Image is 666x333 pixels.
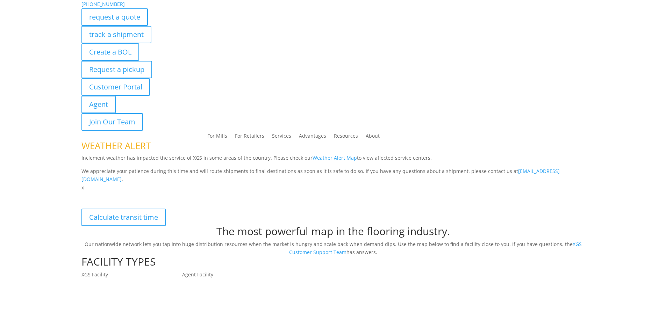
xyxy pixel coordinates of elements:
a: track a shipment [81,26,151,43]
p: Inclement weather has impacted the service of XGS in some areas of the country. Please check our ... [81,154,585,167]
a: Customer Portal [81,78,150,96]
span: WEATHER ALERT [81,139,151,152]
a: Create a BOL [81,43,139,61]
p: XGS Facility [81,270,182,279]
a: Weather Alert Map [313,154,357,161]
h1: FACILITY TYPES [81,256,585,270]
p: XGS Distribution Network [81,192,585,209]
a: Agent [81,96,116,113]
a: Services [272,133,291,141]
h1: The most powerful map in the flooring industry. [81,226,585,240]
p: Agent Facility [182,270,283,279]
a: Join Our Team [81,113,143,131]
a: For Mills [207,133,227,141]
a: Request a pickup [81,61,152,78]
a: For Retailers [235,133,264,141]
a: request a quote [81,8,148,26]
a: Calculate transit time [81,209,166,226]
a: About [366,133,380,141]
a: Advantages [299,133,326,141]
p: x [81,183,585,192]
p: We appreciate your patience during this time and will route shipments to final destinations as so... [81,167,585,184]
a: [PHONE_NUMBER] [81,1,125,7]
p: Our nationwide network lets you tap into huge distribution resources when the market is hungry an... [81,240,585,257]
a: Resources [334,133,358,141]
